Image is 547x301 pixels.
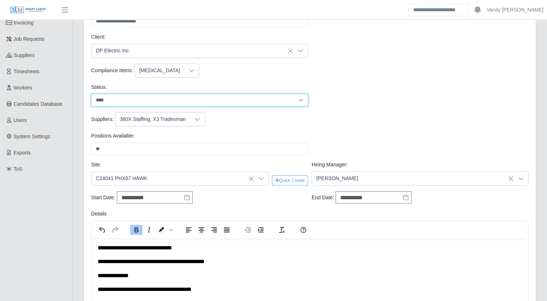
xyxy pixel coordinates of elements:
[130,225,142,235] button: Bold
[143,225,155,235] button: Italic
[91,194,115,201] label: Start Date:
[96,225,108,235] button: Undo
[91,161,101,169] label: Site:
[221,225,233,235] button: Justify
[91,44,293,57] span: DP Electric Inc
[14,69,40,74] span: Timesheets
[109,225,121,235] button: Redo
[409,4,469,16] input: Search
[14,36,45,42] span: Job Requests
[115,113,190,126] div: 360X Staffing, X3 Tradesman
[91,83,107,91] label: Status:
[6,6,430,174] body: To enrich screen reader interactions, please activate Accessibility in Grammarly extension settings
[14,117,27,123] span: Users
[14,85,33,91] span: Workers
[312,172,514,185] span: Jerrin Jaramillo
[91,67,133,74] label: Compliance Items:
[14,101,63,107] span: Candidates Database
[208,225,220,235] button: Align right
[297,225,309,235] button: Help
[242,225,254,235] button: Decrease indent
[10,6,46,14] img: SLM Logo
[312,194,334,201] label: End Date:
[6,6,430,54] body: Rich Text Area. Press ALT-0 for help.
[14,20,34,26] span: Invoicing
[135,64,184,77] div: [MEDICAL_DATA]
[276,225,288,235] button: Clear formatting
[155,225,174,235] div: Background color Light Yellow
[14,52,35,58] span: Suppliers
[487,6,543,14] a: Vanity [PERSON_NAME]
[14,150,31,156] span: Exports
[195,225,208,235] button: Align center
[14,166,22,172] span: ToS
[91,33,106,41] label: Client:
[272,175,308,186] button: Quick Create
[91,210,107,218] label: Details
[14,134,50,139] span: System Settings
[91,115,114,123] label: Suppliers:
[255,225,267,235] button: Increase indent
[91,132,134,140] label: Positions Available:
[312,161,348,169] label: Hiring Manager:
[91,172,254,185] span: C24041 PHX67 HAWK
[183,225,195,235] button: Align left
